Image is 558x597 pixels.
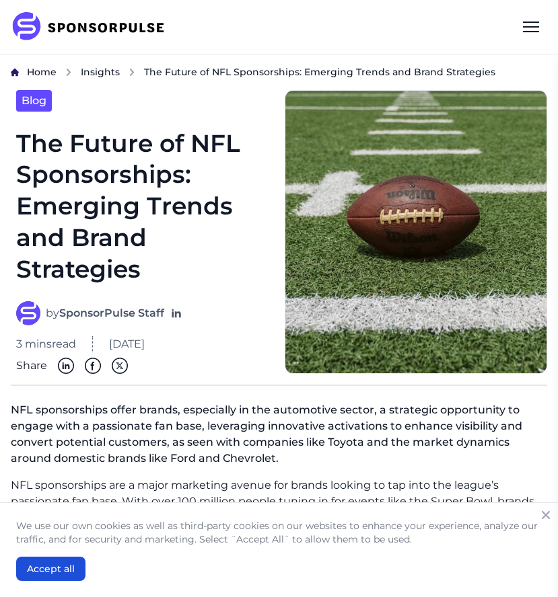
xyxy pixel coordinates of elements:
span: Home [27,66,57,78]
p: NFL sponsorships are a major marketing avenue for brands looking to tap into the league’s passion... [11,477,547,542]
img: Facebook [85,358,101,374]
span: The Future of NFL Sponsorships: Emerging Trends and Brand Strategies [144,65,495,79]
span: 3 mins read [16,336,76,352]
img: SponsorPulse Staff [16,301,40,325]
a: Blog [16,90,52,112]
img: chevron right [65,68,73,77]
button: Accept all [16,557,85,581]
img: Photo curtesy of Unsplash, Dave Adamson [285,90,548,374]
a: Insights [81,65,120,79]
a: Home [27,65,57,79]
span: [DATE] [109,336,145,352]
button: Close [536,506,555,524]
p: NFL sponsorships offer brands, especially in the automotive sector, a strategic opportunity to en... [11,397,547,477]
img: SponsorPulse [11,12,174,42]
span: Share [16,358,47,374]
a: Follow on LinkedIn [170,307,183,320]
p: We use our own cookies as well as third-party cookies on our websites to enhance your experience,... [16,519,542,546]
span: by [46,305,164,321]
div: Menu [515,11,547,43]
img: Twitter [112,358,128,374]
h1: The Future of NFL Sponsorships: Emerging Trends and Brand Strategies [16,128,269,285]
strong: SponsorPulse Staff [59,307,164,319]
img: Linkedin [58,358,74,374]
img: Home [11,68,19,77]
img: chevron right [128,68,136,77]
span: Insights [81,66,120,78]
